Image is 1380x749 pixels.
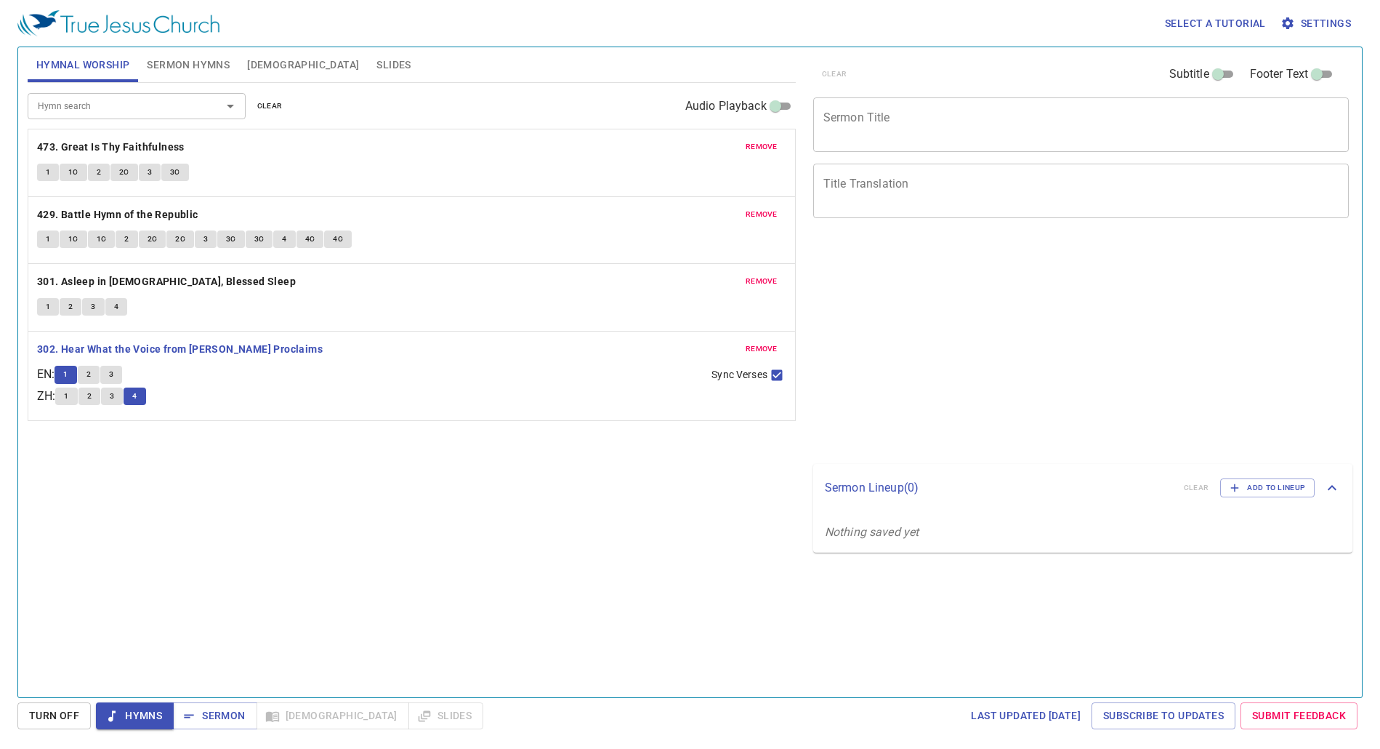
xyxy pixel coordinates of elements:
[46,233,50,246] span: 1
[305,233,315,246] span: 4C
[17,702,91,729] button: Turn Off
[88,231,116,248] button: 1C
[68,300,73,313] span: 2
[46,166,50,179] span: 1
[37,231,59,248] button: 1
[60,298,81,316] button: 2
[110,164,138,181] button: 2C
[746,343,778,356] span: remove
[161,164,189,181] button: 3C
[166,231,194,248] button: 2C
[29,707,79,725] span: Turn Off
[746,275,778,288] span: remove
[185,707,245,725] span: Sermon
[273,231,295,248] button: 4
[247,56,359,74] span: [DEMOGRAPHIC_DATA]
[147,56,230,74] span: Sermon Hymns
[249,97,291,115] button: clear
[746,140,778,153] span: remove
[37,340,323,359] b: 302. Hear What the Voice from [PERSON_NAME] Proclaims
[60,164,87,181] button: 1C
[37,164,59,181] button: 1
[711,367,767,382] span: Sync Verses
[116,231,137,248] button: 2
[37,138,185,156] b: 473. Great Is Thy Faithfulness
[46,300,50,313] span: 1
[825,479,1172,497] p: Sermon Lineup ( 0 )
[63,368,68,381] span: 1
[17,10,219,36] img: True Jesus Church
[119,166,129,179] span: 2C
[37,206,198,224] b: 429. Battle Hymn of the Republic
[246,231,273,248] button: 3C
[257,100,283,113] span: clear
[124,233,129,246] span: 2
[37,366,55,383] p: EN :
[139,164,161,181] button: 3
[37,298,59,316] button: 1
[1169,65,1209,83] span: Subtitle
[971,707,1081,725] span: Last updated [DATE]
[97,233,107,246] span: 1C
[1250,65,1309,83] span: Footer Text
[97,166,101,179] span: 2
[226,233,236,246] span: 3C
[324,231,352,248] button: 4C
[217,231,245,248] button: 3C
[37,388,55,405] p: ZH :
[1220,478,1315,497] button: Add to Lineup
[1103,707,1224,725] span: Subscribe to Updates
[1230,481,1305,494] span: Add to Lineup
[148,166,152,179] span: 3
[1092,702,1235,729] a: Subscribe to Updates
[37,206,201,224] button: 429. Battle Hymn of the Republic
[1283,15,1351,33] span: Settings
[203,233,208,246] span: 3
[68,233,78,246] span: 1C
[737,138,786,156] button: remove
[87,390,92,403] span: 2
[965,702,1086,729] a: Last updated [DATE]
[170,166,180,179] span: 3C
[254,233,265,246] span: 3C
[37,273,299,291] button: 301. Asleep in [DEMOGRAPHIC_DATA], Blessed Sleep
[109,368,113,381] span: 3
[37,138,187,156] button: 473. Great Is Thy Faithfulness
[64,390,68,403] span: 1
[96,702,174,729] button: Hymns
[110,390,114,403] span: 3
[78,366,100,383] button: 2
[1165,15,1266,33] span: Select a tutorial
[55,388,77,405] button: 1
[36,56,130,74] span: Hymnal Worship
[825,525,919,539] i: Nothing saved yet
[78,388,100,405] button: 2
[37,340,326,359] button: 302. Hear What the Voice from [PERSON_NAME] Proclaims
[737,340,786,358] button: remove
[132,390,137,403] span: 4
[333,233,343,246] span: 4C
[139,231,166,248] button: 2C
[114,300,118,313] span: 4
[1252,707,1346,725] span: Submit Feedback
[1278,10,1357,37] button: Settings
[746,208,778,221] span: remove
[124,388,145,405] button: 4
[82,298,104,316] button: 3
[376,56,411,74] span: Slides
[220,96,241,116] button: Open
[55,366,76,383] button: 1
[37,273,296,291] b: 301. Asleep in [DEMOGRAPHIC_DATA], Blessed Sleep
[175,233,185,246] span: 2C
[737,206,786,223] button: remove
[86,368,91,381] span: 2
[296,231,324,248] button: 4C
[173,702,257,729] button: Sermon
[685,97,767,115] span: Audio Playback
[737,273,786,290] button: remove
[101,388,123,405] button: 3
[282,233,286,246] span: 4
[60,231,87,248] button: 1C
[100,366,122,383] button: 3
[807,233,1243,458] iframe: from-child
